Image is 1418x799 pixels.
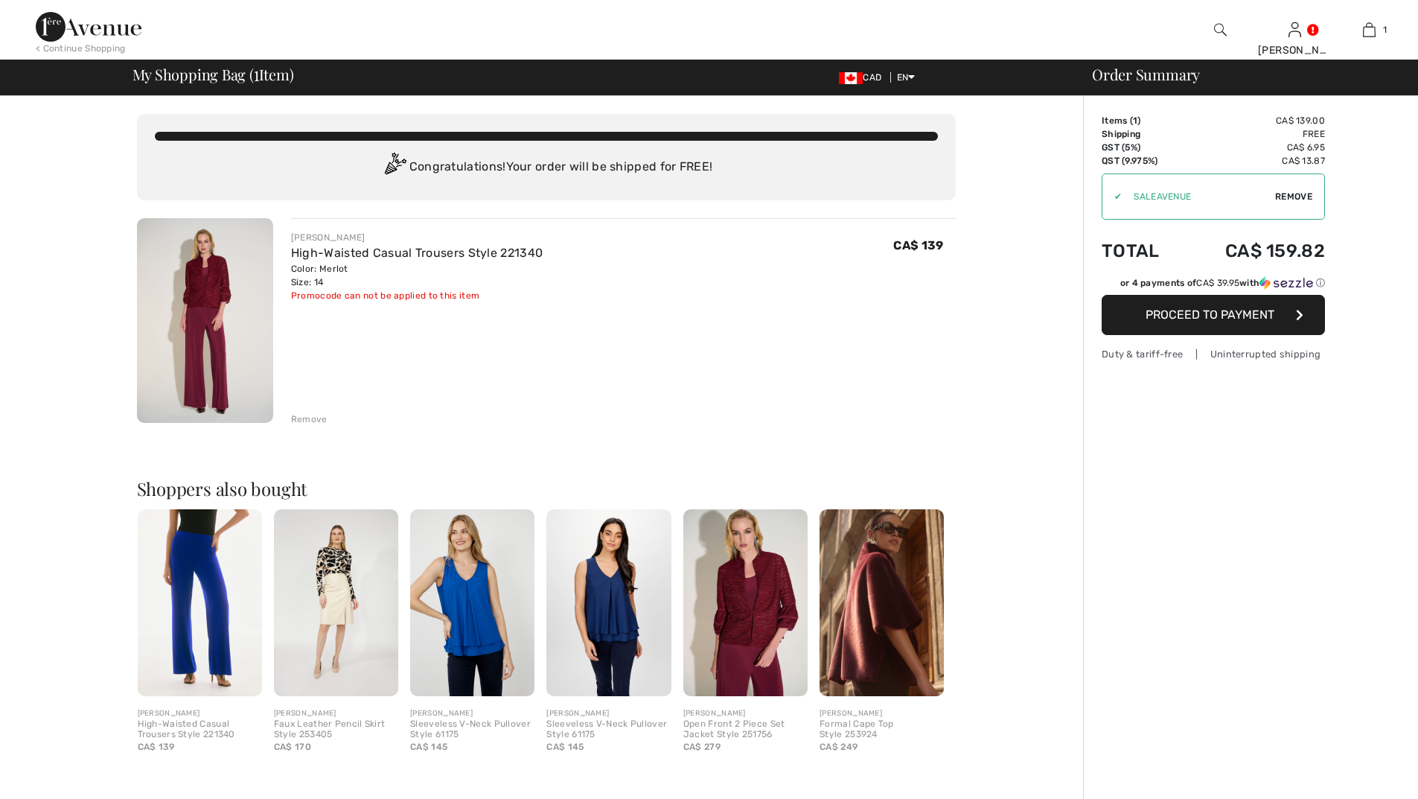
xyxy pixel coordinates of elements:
[1383,23,1387,36] span: 1
[132,67,294,82] span: My Shopping Bag ( Item)
[1363,21,1376,39] img: My Bag
[546,708,671,719] div: [PERSON_NAME]
[683,708,808,719] div: [PERSON_NAME]
[1184,226,1325,276] td: CA$ 159.82
[1184,127,1325,141] td: Free
[1332,21,1405,39] a: 1
[1275,190,1312,203] span: Remove
[291,289,543,302] div: Promocode can not be applied to this item
[410,509,534,696] img: Sleeveless V-Neck Pullover Style 61175
[820,742,857,752] span: CA$ 249
[274,742,311,752] span: CA$ 170
[380,153,409,182] img: Congratulation2.svg
[683,742,721,752] span: CA$ 279
[1102,295,1325,335] button: Proceed to Payment
[897,72,916,83] span: EN
[1184,141,1325,154] td: CA$ 6.95
[1102,154,1184,168] td: QST (9.975%)
[546,719,671,740] div: Sleeveless V-Neck Pullover Style 61175
[410,719,534,740] div: Sleeveless V-Neck Pullover Style 61175
[1184,154,1325,168] td: CA$ 13.87
[820,509,944,696] img: Formal Cape Top Style 253924
[839,72,887,83] span: CAD
[137,480,956,497] h2: Shoppers also bought
[36,42,126,55] div: < Continue Shopping
[1102,226,1184,276] td: Total
[155,153,938,182] div: Congratulations! Your order will be shipped for FREE!
[137,218,273,423] img: High-Waisted Casual Trousers Style 221340
[1146,308,1274,322] span: Proceed to Payment
[683,719,808,740] div: Open Front 2 Piece Set Jacket Style 251756
[274,708,398,719] div: [PERSON_NAME]
[1214,21,1227,39] img: search the website
[274,719,398,740] div: Faux Leather Pencil Skirt Style 253405
[1133,115,1137,126] span: 1
[546,509,671,696] img: Sleeveless V-Neck Pullover Style 61175
[839,72,863,84] img: Canadian Dollar
[1288,22,1301,36] a: Sign In
[1122,174,1275,219] input: Promo code
[1259,276,1313,290] img: Sezzle
[1102,114,1184,127] td: Items ( )
[291,246,543,260] a: High-Waisted Casual Trousers Style 221340
[254,63,259,83] span: 1
[683,509,808,696] img: Open Front 2 Piece Set Jacket Style 251756
[1102,127,1184,141] td: Shipping
[1288,21,1301,39] img: My Info
[1258,42,1331,58] div: [PERSON_NAME]
[138,509,262,696] img: High-Waisted Casual Trousers Style 221340
[1102,276,1325,295] div: or 4 payments ofCA$ 39.95withSezzle Click to learn more about Sezzle
[138,708,262,719] div: [PERSON_NAME]
[274,509,398,696] img: Faux Leather Pencil Skirt Style 253405
[893,238,943,252] span: CA$ 139
[291,413,328,426] div: Remove
[1102,347,1325,361] div: Duty & tariff-free | Uninterrupted shipping
[291,231,543,244] div: [PERSON_NAME]
[1102,190,1122,203] div: ✔
[1102,141,1184,154] td: GST (5%)
[1184,114,1325,127] td: CA$ 139.00
[820,708,944,719] div: [PERSON_NAME]
[291,262,543,289] div: Color: Merlot Size: 14
[36,12,141,42] img: 1ère Avenue
[138,742,175,752] span: CA$ 139
[410,742,447,752] span: CA$ 145
[1120,276,1325,290] div: or 4 payments of with
[820,719,944,740] div: Formal Cape Top Style 253924
[546,742,584,752] span: CA$ 145
[410,708,534,719] div: [PERSON_NAME]
[138,719,262,740] div: High-Waisted Casual Trousers Style 221340
[1196,278,1239,288] span: CA$ 39.95
[1074,67,1409,82] div: Order Summary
